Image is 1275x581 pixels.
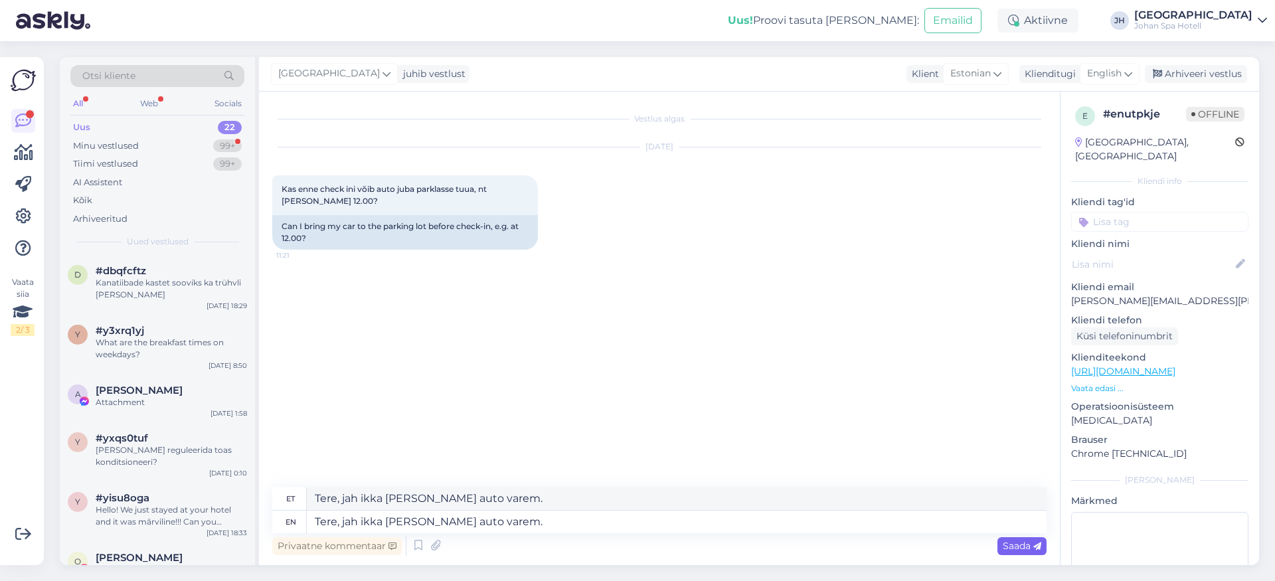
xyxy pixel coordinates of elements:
[96,396,247,408] div: Attachment
[398,67,466,81] div: juhib vestlust
[272,537,402,555] div: Privaatne kommentaar
[96,444,247,468] div: [PERSON_NAME] reguleerida toas konditsioneeri?
[82,69,135,83] span: Otsi kliente
[276,250,326,260] span: 11:21
[218,121,242,134] div: 22
[96,552,183,564] span: Oliver Ritsoson
[1071,237,1248,251] p: Kliendi nimi
[282,184,489,206] span: Kas enne check ini võib auto juba parklasse tuua, nt [PERSON_NAME] 12.00?
[1071,414,1248,428] p: [MEDICAL_DATA]
[1071,280,1248,294] p: Kliendi email
[1071,400,1248,414] p: Operatsioonisüsteem
[1087,66,1122,81] span: English
[127,236,189,248] span: Uued vestlused
[213,157,242,171] div: 99+
[728,14,753,27] b: Uus!
[1186,107,1244,122] span: Offline
[96,265,146,277] span: #dbqfcftz
[96,337,247,361] div: What are the breakfast times on weekdays?
[1071,447,1248,461] p: Chrome [TECHNICAL_ID]
[1071,365,1175,377] a: [URL][DOMAIN_NAME]
[1134,10,1267,31] a: [GEOGRAPHIC_DATA]Johan Spa Hotell
[1071,494,1248,508] p: Märkmed
[73,121,90,134] div: Uus
[278,66,380,81] span: [GEOGRAPHIC_DATA]
[207,528,247,538] div: [DATE] 18:33
[307,511,1047,533] textarea: Tere, jah ikka [PERSON_NAME] auto varem.
[997,9,1078,33] div: Aktiivne
[74,556,81,566] span: O
[96,504,247,528] div: Hello! We just stayed at your hotel and it was mãrviline!!! Can you possibly tell me what kind of...
[307,487,1047,510] textarea: Tere, jah ikka [PERSON_NAME] auto varem.
[286,487,295,510] div: et
[73,176,122,189] div: AI Assistent
[924,8,981,33] button: Emailid
[75,329,80,339] span: y
[1071,294,1248,308] p: [PERSON_NAME][EMAIL_ADDRESS][PERSON_NAME][DOMAIN_NAME]
[96,277,247,301] div: Kanatiibade kastet sooviks ka trühvli [PERSON_NAME]
[1003,540,1041,552] span: Saada
[286,511,296,533] div: en
[207,301,247,311] div: [DATE] 18:29
[209,361,247,371] div: [DATE] 8:50
[74,270,81,280] span: d
[1072,257,1233,272] input: Lisa nimi
[272,113,1047,125] div: Vestlus algas
[906,67,939,81] div: Klient
[272,141,1047,153] div: [DATE]
[1134,10,1252,21] div: [GEOGRAPHIC_DATA]
[1071,313,1248,327] p: Kliendi telefon
[75,437,80,447] span: y
[728,13,919,29] div: Proovi tasuta [PERSON_NAME]:
[1071,351,1248,365] p: Klienditeekond
[272,215,538,250] div: Can I bring my car to the parking lot before check-in, e.g. at 12.00?
[1103,106,1186,122] div: # enutpkje
[1071,175,1248,187] div: Kliendi info
[1071,212,1248,232] input: Lisa tag
[1071,327,1178,345] div: Küsi telefoninumbrit
[70,95,86,112] div: All
[96,432,148,444] span: #yxqs0tuf
[1071,195,1248,209] p: Kliendi tag'id
[137,95,161,112] div: Web
[1071,433,1248,447] p: Brauser
[950,66,991,81] span: Estonian
[1019,67,1076,81] div: Klienditugi
[73,139,139,153] div: Minu vestlused
[209,468,247,478] div: [DATE] 0:10
[11,276,35,336] div: Vaata siia
[11,68,36,93] img: Askly Logo
[1110,11,1129,30] div: JH
[211,408,247,418] div: [DATE] 1:58
[1134,21,1252,31] div: Johan Spa Hotell
[73,194,92,207] div: Kõik
[1071,474,1248,486] div: [PERSON_NAME]
[1071,382,1248,394] p: Vaata edasi ...
[1075,135,1235,163] div: [GEOGRAPHIC_DATA], [GEOGRAPHIC_DATA]
[212,95,244,112] div: Socials
[213,139,242,153] div: 99+
[1082,111,1088,121] span: e
[11,324,35,336] div: 2 / 3
[96,492,149,504] span: #yisu8oga
[73,157,138,171] div: Tiimi vestlused
[75,497,80,507] span: y
[96,325,144,337] span: #y3xrq1yj
[1145,65,1247,83] div: Arhiveeri vestlus
[73,212,127,226] div: Arhiveeritud
[75,389,81,399] span: A
[96,384,183,396] span: Andrus Rako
